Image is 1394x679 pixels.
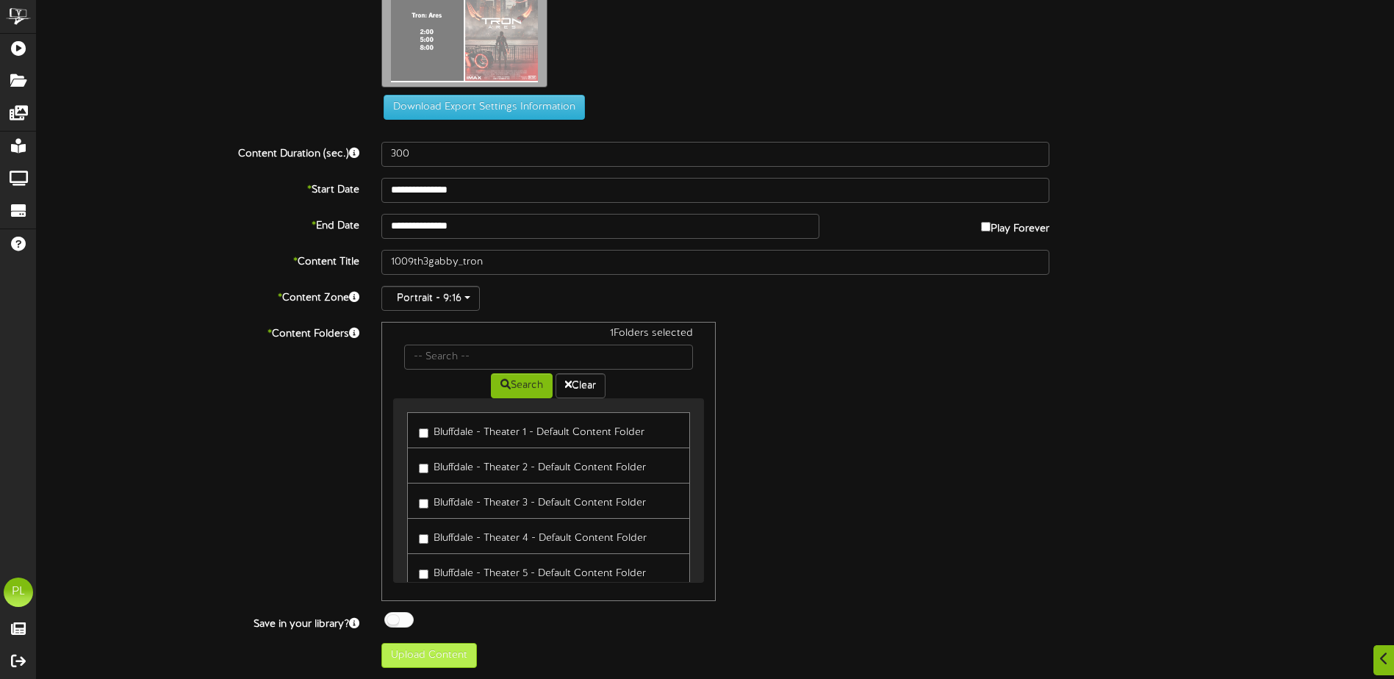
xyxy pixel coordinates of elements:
[404,345,692,370] input: -- Search --
[381,643,477,668] button: Upload Content
[381,250,1049,275] input: Title of this Content
[26,250,370,270] label: Content Title
[419,534,428,544] input: Bluffdale - Theater 4 - Default Content Folder
[419,456,646,475] label: Bluffdale - Theater 2 - Default Content Folder
[26,286,370,306] label: Content Zone
[981,214,1049,237] label: Play Forever
[26,142,370,162] label: Content Duration (sec.)
[381,286,480,311] button: Portrait - 9:16
[419,570,428,579] input: Bluffdale - Theater 5 - Default Content Folder
[419,499,428,509] input: Bluffdale - Theater 3 - Default Content Folder
[4,578,33,607] div: PL
[26,612,370,632] label: Save in your library?
[491,373,553,398] button: Search
[384,95,585,120] button: Download Export Settings Information
[376,101,585,112] a: Download Export Settings Information
[419,428,428,438] input: Bluffdale - Theater 1 - Default Content Folder
[556,373,606,398] button: Clear
[419,561,646,581] label: Bluffdale - Theater 5 - Default Content Folder
[26,214,370,234] label: End Date
[981,222,991,231] input: Play Forever
[26,178,370,198] label: Start Date
[419,464,428,473] input: Bluffdale - Theater 2 - Default Content Folder
[419,526,647,546] label: Bluffdale - Theater 4 - Default Content Folder
[419,491,646,511] label: Bluffdale - Theater 3 - Default Content Folder
[26,322,370,342] label: Content Folders
[419,420,644,440] label: Bluffdale - Theater 1 - Default Content Folder
[393,326,703,345] div: 1 Folders selected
